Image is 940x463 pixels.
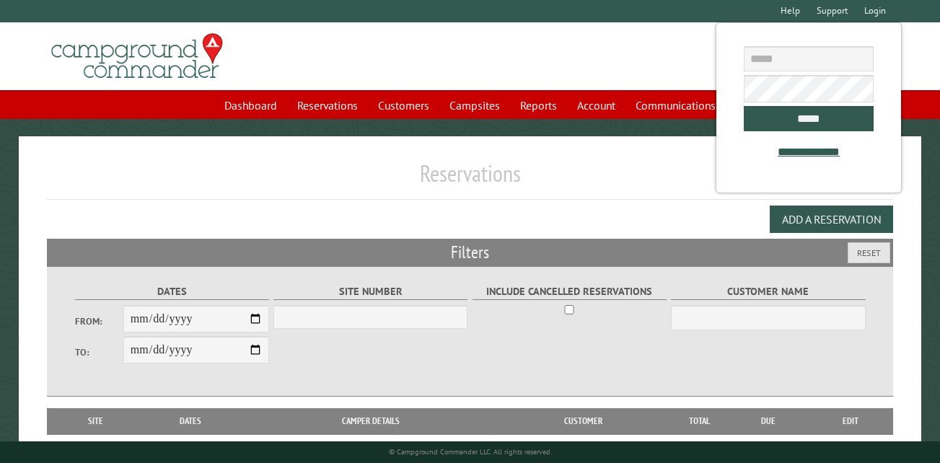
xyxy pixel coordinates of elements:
label: Site Number [273,283,467,300]
label: Dates [75,283,269,300]
img: Campground Commander [47,28,227,84]
small: © Campground Commander LLC. All rights reserved. [389,447,552,457]
th: Due [729,408,808,434]
a: Reports [511,92,566,119]
h2: Filters [47,239,893,266]
a: Communications [627,92,724,119]
label: Include Cancelled Reservations [473,283,667,300]
button: Reset [848,242,890,263]
label: To: [75,345,123,359]
a: Account [568,92,624,119]
th: Camper Details [245,408,496,434]
a: Dashboard [216,92,286,119]
label: From: [75,314,123,328]
th: Site [54,408,136,434]
th: Customer [496,408,671,434]
h1: Reservations [47,159,893,199]
th: Dates [136,408,245,434]
th: Total [671,408,729,434]
a: Customers [369,92,438,119]
button: Add a Reservation [770,206,893,233]
label: Customer Name [671,283,865,300]
a: Reservations [289,92,366,119]
th: Edit [808,408,893,434]
a: Campsites [441,92,509,119]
